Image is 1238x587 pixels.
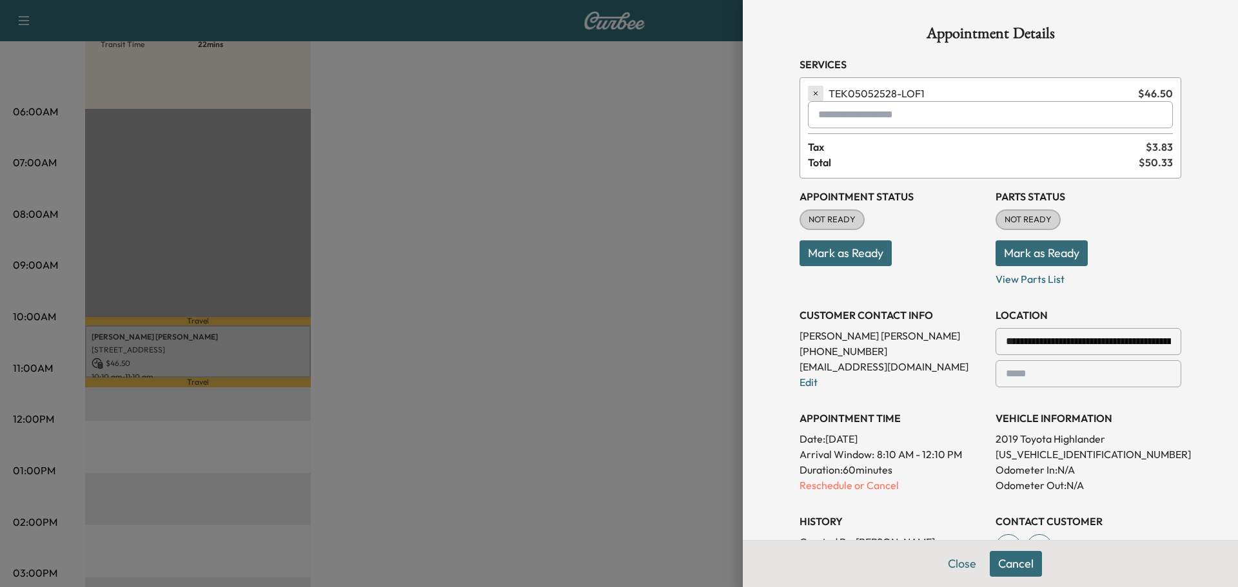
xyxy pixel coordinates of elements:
h3: CONTACT CUSTOMER [996,514,1181,529]
h3: Parts Status [996,189,1181,204]
h3: APPOINTMENT TIME [800,410,985,426]
p: Date: [DATE] [800,431,985,447]
span: LOF1 [829,86,1133,101]
span: 8:10 AM - 12:10 PM [877,447,962,462]
p: [EMAIL_ADDRESS][DOMAIN_NAME] [800,359,985,374]
h3: Services [800,57,1181,72]
span: NOT READY [997,213,1059,226]
p: [US_VEHICLE_IDENTIFICATION_NUMBER] [996,447,1181,462]
h3: CUSTOMER CONTACT INFO [800,307,985,323]
p: Created By : [PERSON_NAME] [800,534,985,550]
span: $ 50.33 [1139,155,1173,170]
p: 2019 Toyota Highlander [996,431,1181,447]
p: Reschedule or Cancel [800,477,985,493]
span: Tax [808,139,1146,155]
span: $ 3.83 [1146,139,1173,155]
h1: Appointment Details [800,26,1181,46]
h3: Appointment Status [800,189,985,204]
button: Mark as Ready [996,240,1088,266]
p: Duration: 60 minutes [800,462,985,477]
button: Close [939,551,985,577]
h3: LOCATION [996,307,1181,323]
span: NOT READY [801,213,863,226]
a: Edit [800,376,818,389]
p: View Parts List [996,266,1181,287]
p: Odometer In: N/A [996,462,1181,477]
p: [PERSON_NAME] [PERSON_NAME] [800,328,985,343]
p: Arrival Window: [800,447,985,462]
button: Cancel [990,551,1042,577]
span: Total [808,155,1139,170]
h3: History [800,514,985,529]
h3: VEHICLE INFORMATION [996,410,1181,426]
p: [PHONE_NUMBER] [800,343,985,359]
button: Mark as Ready [800,240,892,266]
span: $ 46.50 [1138,86,1173,101]
p: Odometer Out: N/A [996,477,1181,493]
